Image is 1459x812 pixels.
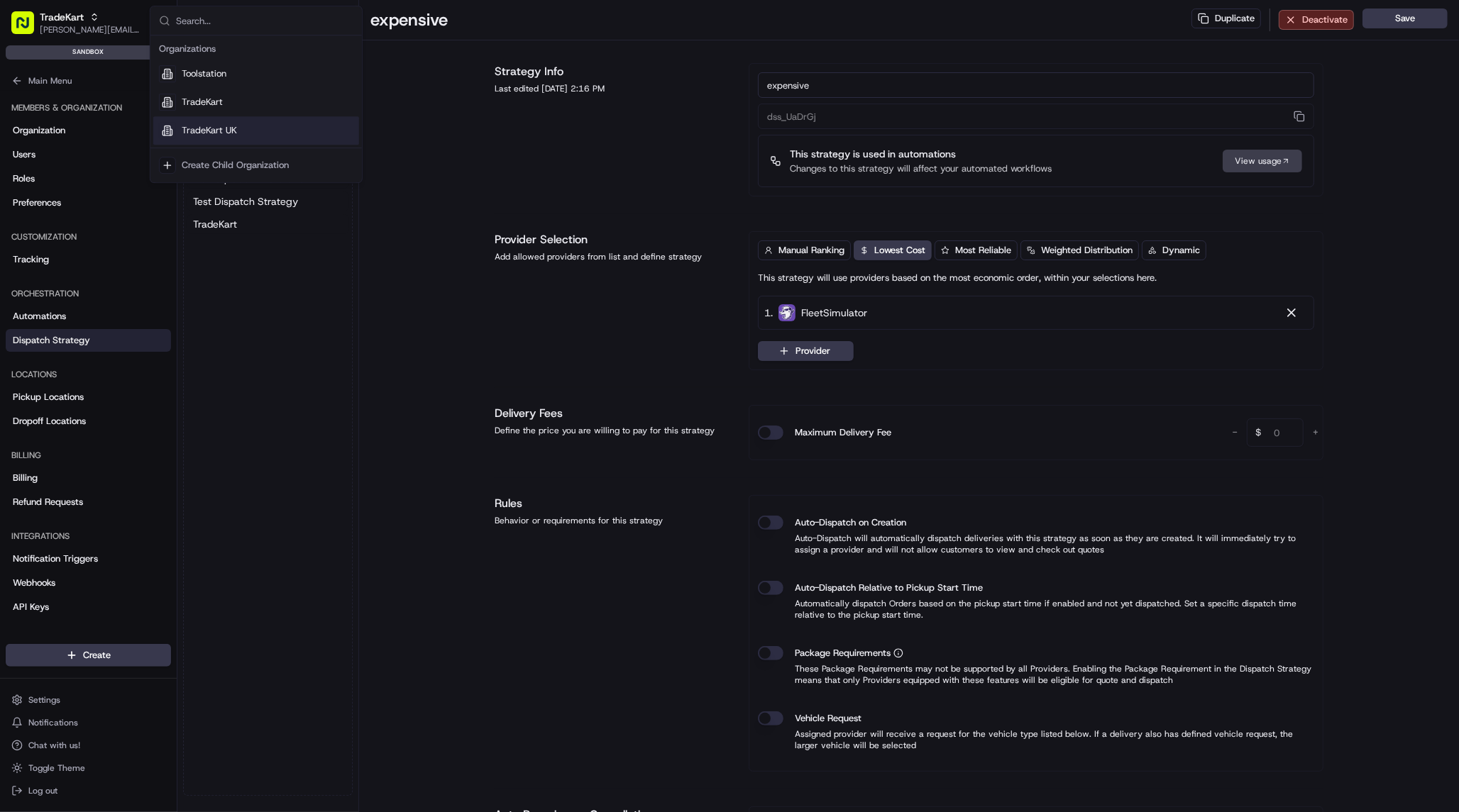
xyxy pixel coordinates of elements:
[13,415,86,428] span: Dropoff Locations
[6,329,171,352] a: Dispatch Strategy
[6,248,171,271] a: Tracking
[28,75,72,87] span: Main Menu
[495,63,732,80] h1: Strategy Info
[778,304,795,321] img: FleetSimulator.png
[13,334,90,347] span: Dispatch Strategy
[495,83,732,94] div: Last edited [DATE] 2:16 PM
[6,758,171,778] button: Toggle Theme
[495,515,732,526] div: Behavior or requirements for this strategy
[13,253,49,266] span: Tracking
[48,135,233,150] div: Start new chat
[100,240,172,251] a: Powered byPylon
[758,341,854,361] button: Provider
[1142,240,1206,260] button: Dynamic
[182,67,226,80] span: Toolstation
[764,305,867,321] div: 1 .
[13,124,65,137] span: Organization
[28,206,109,220] span: Knowledge Base
[495,231,732,248] h1: Provider Selection
[182,96,223,109] span: TradeKart
[6,119,171,142] a: Organization
[187,191,349,211] a: Test Dispatch Strategy
[40,24,141,35] button: [PERSON_NAME][EMAIL_ADDRESS][DOMAIN_NAME]
[193,194,298,208] span: Test Dispatch Strategy
[114,200,233,226] a: 💻API Documentation
[1279,10,1354,30] button: Deactivate
[874,244,925,257] span: Lowest Cost
[935,240,1018,260] button: Most Reliable
[6,467,171,489] a: Billing
[1223,150,1302,172] a: View usage
[495,405,732,422] h1: Delivery Fees
[28,740,80,751] span: Chat with us!
[13,196,61,209] span: Preferences
[13,496,83,508] span: Refund Requests
[1191,9,1261,28] button: Duplicate
[1041,244,1133,257] span: Weighted Distribution
[795,516,906,530] label: Auto-Dispatch on Creation
[28,785,57,796] span: Log out
[13,552,98,565] span: Notification Triggers
[1362,9,1448,28] button: Save
[1162,244,1200,257] span: Dynamic
[176,6,353,35] input: Search...
[187,214,349,234] button: TradeKart
[182,159,289,172] div: Create Child Organization
[6,525,171,547] div: Integrations
[6,45,171,60] div: sandbox
[758,728,1314,751] p: Assigned provider will receive a request for the vehicle type listed below. If a delivery also ha...
[13,577,55,589] span: Webhooks
[758,663,1314,686] p: These Package Requirements may not be supported by all Providers. Enabling the Package Requiremen...
[6,547,171,570] a: Notification Triggers
[790,162,1052,175] p: Changes to this strategy will affect your automated workflows
[6,713,171,733] button: Notifications
[6,644,171,667] button: Create
[6,191,171,214] a: Preferences
[120,207,131,218] div: 💻
[6,781,171,801] button: Log out
[182,124,237,137] span: TradeKart UK
[37,91,234,106] input: Clear
[48,150,180,161] div: We're available if you need us!
[370,9,448,31] h1: expensive
[153,38,359,60] div: Organizations
[758,272,1157,284] p: This strategy will use providers based on the most economic order, within your selections here.
[14,207,26,218] div: 📗
[495,495,732,512] h1: Rules
[893,648,903,658] button: Package Requirements
[758,598,1314,621] p: Automatically dispatch Orders based on the pickup start time if enabled and not yet dispatched. S...
[141,240,172,251] span: Pylon
[955,244,1011,257] span: Most Reliable
[13,310,66,323] span: Automations
[758,240,851,260] button: Manual Ranking
[13,172,35,185] span: Roles
[6,735,171,755] button: Chat with us!
[495,425,732,436] div: Define the price you are willing to pay for this strategy
[40,10,84,24] button: TradeKart
[778,244,844,257] span: Manual Ranking
[6,71,171,91] button: Main Menu
[14,135,40,161] img: 1736555255976-a54dd68f-1ca7-489b-9aae-adbdc363a1c4
[790,147,1052,161] p: This strategy is used in automations
[9,200,114,226] a: 📗Knowledge Base
[6,167,171,190] a: Roles
[1020,240,1139,260] button: Weighted Distribution
[795,426,891,440] label: Maximum Delivery Fee
[14,57,258,79] p: Welcome 👋
[795,581,983,595] label: Auto-Dispatch Relative to Pickup Start Time
[28,694,60,706] span: Settings
[495,251,732,262] div: Add allowed providers from list and define strategy
[134,206,228,220] span: API Documentation
[6,6,147,40] button: TradeKart[PERSON_NAME][EMAIL_ADDRESS][DOMAIN_NAME]
[801,306,867,320] span: FleetSimulator
[28,717,78,728] span: Notifications
[6,596,171,618] a: API Keys
[13,148,35,161] span: Users
[854,240,932,260] button: Lowest Cost
[193,217,237,231] span: TradeKart
[150,35,362,182] div: Suggestions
